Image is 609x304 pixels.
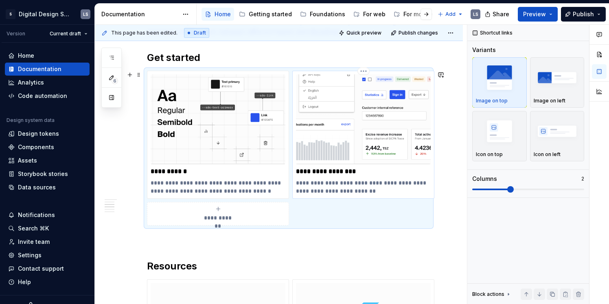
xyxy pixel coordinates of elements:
h2: Resources [147,260,430,273]
div: Components [18,143,54,151]
div: Documentation [101,10,178,18]
div: Notifications [18,211,55,219]
div: LS [83,11,88,17]
img: 718aa8d2-f591-42d9-b63a-3d2d68a27d30.png [296,74,431,164]
a: Data sources [5,181,90,194]
a: Settings [5,249,90,262]
a: For web [350,8,389,21]
div: Design tokens [18,130,59,138]
div: Documentation [18,65,61,73]
a: Foundations [297,8,348,21]
div: LS [473,11,478,17]
button: placeholderImage on left [530,57,585,108]
h2: Get started [147,51,430,64]
div: For web [363,10,386,18]
a: Components [5,141,90,154]
button: Help [5,276,90,289]
span: Share [493,10,509,18]
div: Digital Design System [19,10,71,18]
p: 2 [581,176,584,182]
button: Current draft [46,28,91,39]
a: Documentation [5,63,90,76]
div: Version [7,30,25,37]
div: Block actions [472,289,512,300]
div: Columns [472,175,497,183]
button: Quick preview [336,27,385,39]
img: placeholder [476,116,523,146]
div: Search ⌘K [18,224,49,232]
img: placeholder [534,63,581,92]
button: Preview [518,7,558,22]
div: Foundations [310,10,345,18]
a: Code automation [5,89,90,102]
button: Add [435,9,466,20]
a: Design tokens [5,127,90,140]
img: placeholder [476,63,523,92]
div: Design system data [7,117,55,124]
div: Home [215,10,231,18]
span: This page has been edited. [111,30,177,36]
button: Publish changes [388,27,442,39]
button: Notifications [5,208,90,221]
button: Search ⌘K [5,222,90,235]
p: Icon on top [476,151,503,158]
span: Draft [194,30,206,36]
button: placeholderIcon on top [472,111,527,161]
span: 6 [112,78,118,84]
a: Invite team [5,235,90,248]
div: Variants [472,46,496,54]
p: Image on top [476,98,508,104]
button: placeholderImage on top [472,57,527,108]
span: Add [445,11,456,17]
div: Getting started [249,10,292,18]
div: Settings [18,251,42,259]
span: Preview [523,10,546,18]
span: Publish changes [399,30,438,36]
div: Assets [18,156,37,165]
div: Block actions [472,291,504,297]
div: For mobile [403,10,433,18]
div: Home [18,52,34,60]
img: placeholder [534,116,581,146]
div: Analytics [18,78,44,87]
span: Quick preview [346,30,381,36]
p: Icon on left [534,151,561,158]
a: For mobile [390,8,436,21]
div: Storybook stories [18,170,68,178]
a: Analytics [5,76,90,89]
span: Publish [573,10,594,18]
a: Home [202,8,234,21]
button: SDigital Design SystemLS [2,5,93,23]
a: Home [5,49,90,62]
p: Image on left [534,98,565,104]
a: Getting started [236,8,295,21]
a: Storybook stories [5,167,90,180]
div: Page tree [202,6,434,22]
button: Contact support [5,262,90,275]
div: Invite team [18,238,50,246]
div: Data sources [18,183,56,191]
button: Publish [561,7,606,22]
img: 4d9590fc-c6ce-4b7f-924f-4431fd44d8f1.png [151,74,285,164]
a: Assets [5,154,90,167]
div: Code automation [18,92,67,100]
div: Help [18,278,31,286]
button: placeholderIcon on left [530,111,585,161]
button: Share [481,7,515,22]
span: Current draft [50,30,81,37]
div: Contact support [18,265,64,273]
div: S [6,9,15,19]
